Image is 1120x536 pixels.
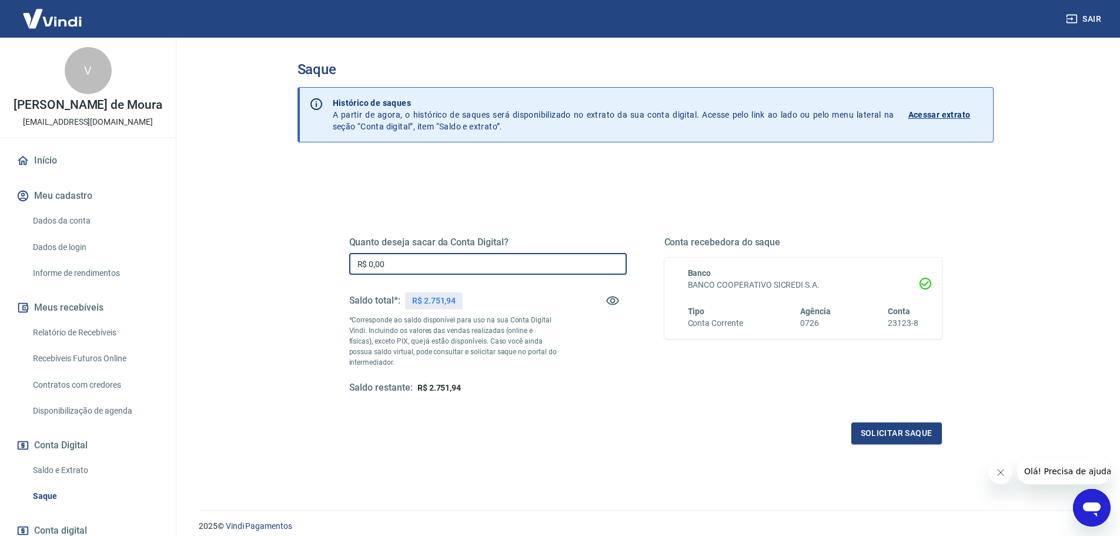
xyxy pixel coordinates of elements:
p: 2025 © [199,520,1092,532]
a: Relatório de Recebíveis [28,321,162,345]
p: Histórico de saques [333,97,894,109]
a: Acessar extrato [908,97,984,132]
a: Disponibilização de agenda [28,399,162,423]
h5: Quanto deseja sacar da Conta Digital? [349,237,627,248]
span: Banco [688,268,711,278]
h6: 23123-8 [888,317,918,329]
h6: 0726 [800,317,831,329]
button: Meu cadastro [14,183,162,209]
a: Saldo e Extrato [28,458,162,482]
h3: Saque [297,61,994,78]
h5: Conta recebedora do saque [664,237,942,248]
img: Vindi [14,1,91,36]
a: Vindi Pagamentos [226,521,292,531]
span: Agência [800,307,831,316]
a: Saque [28,484,162,508]
p: [EMAIL_ADDRESS][DOMAIN_NAME] [23,116,153,128]
p: R$ 2.751,94 [412,295,456,307]
h5: Saldo total*: [349,295,400,307]
h6: BANCO COOPERATIVO SICREDI S.A. [688,279,918,291]
iframe: Fechar mensagem [989,461,1012,484]
span: Olá! Precisa de ajuda? [7,8,99,18]
a: Informe de rendimentos [28,261,162,285]
p: A partir de agora, o histórico de saques será disponibilizado no extrato da sua conta digital. Ac... [333,97,894,132]
a: Dados da conta [28,209,162,233]
a: Início [14,148,162,174]
button: Conta Digital [14,432,162,458]
div: V [65,47,112,94]
span: Conta [888,307,910,316]
span: R$ 2.751,94 [417,383,461,392]
button: Meus recebíveis [14,295,162,321]
a: Dados de login [28,235,162,259]
p: [PERSON_NAME] de Moura [14,99,162,111]
button: Sair [1064,8,1106,30]
p: *Corresponde ao saldo disponível para uso na sua Conta Digital Vindi. Incluindo os valores das ve... [349,315,557,368]
h6: Conta Corrente [688,317,743,329]
span: Tipo [688,307,705,316]
button: Solicitar saque [851,422,942,444]
h5: Saldo restante: [349,382,413,394]
iframe: Botão para abrir a janela de mensagens [1073,489,1111,527]
a: Contratos com credores [28,373,162,397]
a: Recebíveis Futuros Online [28,347,162,371]
iframe: Mensagem da empresa [1017,458,1111,484]
p: Acessar extrato [908,109,971,121]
